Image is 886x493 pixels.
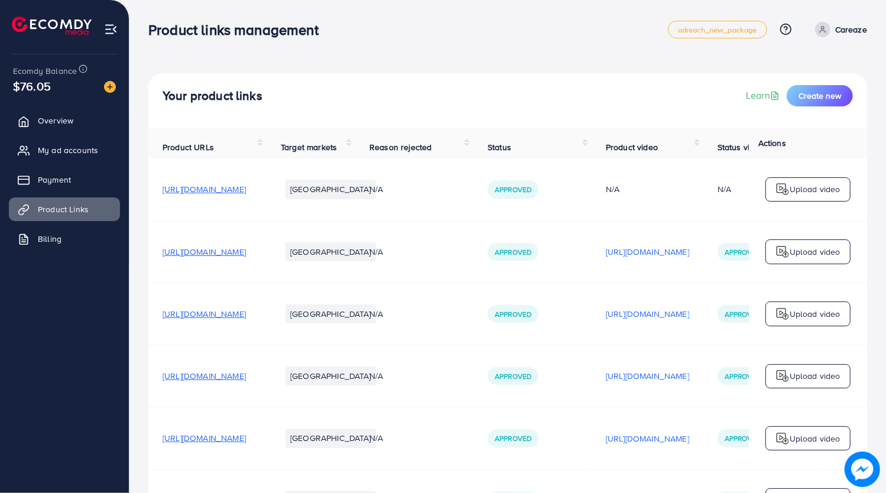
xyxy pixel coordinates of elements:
[163,308,246,320] span: [URL][DOMAIN_NAME]
[369,308,383,320] span: N/A
[38,144,98,156] span: My ad accounts
[725,433,761,443] span: Approved
[163,89,262,103] h4: Your product links
[775,245,790,259] img: logo
[285,180,376,199] li: [GEOGRAPHIC_DATA]
[725,309,761,319] span: Approved
[12,17,92,35] img: logo
[775,182,790,196] img: logo
[163,246,246,258] span: [URL][DOMAIN_NAME]
[13,65,77,77] span: Ecomdy Balance
[495,247,531,257] span: Approved
[163,432,246,444] span: [URL][DOMAIN_NAME]
[495,433,531,443] span: Approved
[369,246,383,258] span: N/A
[285,366,376,385] li: [GEOGRAPHIC_DATA]
[810,22,867,37] a: Careaze
[790,182,840,196] p: Upload video
[285,429,376,447] li: [GEOGRAPHIC_DATA]
[725,371,761,381] span: Approved
[790,432,840,446] p: Upload video
[163,370,246,382] span: [URL][DOMAIN_NAME]
[606,183,689,195] div: N/A
[606,245,689,259] p: [URL][DOMAIN_NAME]
[369,370,383,382] span: N/A
[38,203,89,215] span: Product Links
[285,304,376,323] li: [GEOGRAPHIC_DATA]
[9,168,120,192] a: Payment
[845,452,880,487] img: image
[775,432,790,446] img: logo
[38,174,71,186] span: Payment
[606,141,658,153] span: Product video
[38,233,61,245] span: Billing
[718,183,731,195] div: N/A
[790,369,840,383] p: Upload video
[606,369,689,383] p: [URL][DOMAIN_NAME]
[790,245,840,259] p: Upload video
[746,89,782,102] a: Learn
[495,371,531,381] span: Approved
[369,432,383,444] span: N/A
[668,21,767,38] a: adreach_new_package
[606,432,689,446] p: [URL][DOMAIN_NAME]
[775,307,790,321] img: logo
[678,26,757,34] span: adreach_new_package
[495,309,531,319] span: Approved
[718,141,764,153] span: Status video
[9,109,120,132] a: Overview
[104,22,118,36] img: menu
[799,90,841,102] span: Create new
[790,307,840,321] p: Upload video
[488,141,511,153] span: Status
[495,184,531,194] span: Approved
[369,183,383,195] span: N/A
[9,227,120,251] a: Billing
[835,22,867,37] p: Careaze
[38,115,73,127] span: Overview
[281,141,337,153] span: Target markets
[787,85,853,106] button: Create new
[163,141,214,153] span: Product URLs
[104,81,116,93] img: image
[148,21,328,38] h3: Product links management
[9,197,120,221] a: Product Links
[758,137,786,149] span: Actions
[606,307,689,321] p: [URL][DOMAIN_NAME]
[775,369,790,383] img: logo
[9,138,120,162] a: My ad accounts
[163,183,246,195] span: [URL][DOMAIN_NAME]
[369,141,431,153] span: Reason rejected
[13,77,51,95] span: $76.05
[285,242,376,261] li: [GEOGRAPHIC_DATA]
[725,247,761,257] span: Approved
